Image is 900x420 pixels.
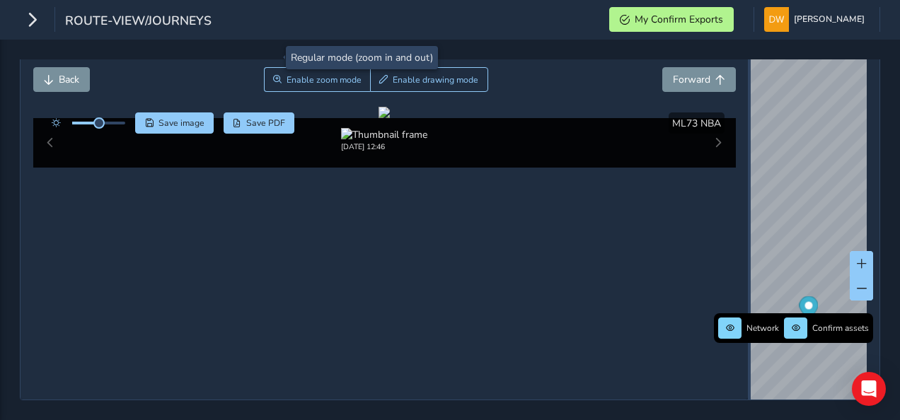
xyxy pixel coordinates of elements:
button: Forward [662,67,736,92]
button: Zoom [264,67,371,92]
img: diamond-layout [764,7,789,32]
span: Enable zoom mode [287,74,362,86]
button: My Confirm Exports [609,7,734,32]
div: Map marker [800,296,819,325]
button: Back [33,67,90,92]
span: Save PDF [246,117,285,129]
span: Network [746,322,779,334]
span: [PERSON_NAME] [794,7,865,32]
span: Save image [158,117,204,129]
span: Forward [673,73,710,86]
div: [DATE] 12:46 [341,141,427,152]
button: Draw [370,67,488,92]
span: My Confirm Exports [635,13,723,26]
span: Back [59,73,79,86]
span: Confirm assets [812,322,869,334]
span: ML73 NBA [672,117,721,130]
span: route-view/journeys [65,12,212,32]
button: Save [135,112,214,134]
button: PDF [224,112,295,134]
img: Thumbnail frame [341,128,427,141]
button: [PERSON_NAME] [764,7,870,32]
div: Open Intercom Messenger [852,372,886,406]
span: Enable drawing mode [393,74,478,86]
